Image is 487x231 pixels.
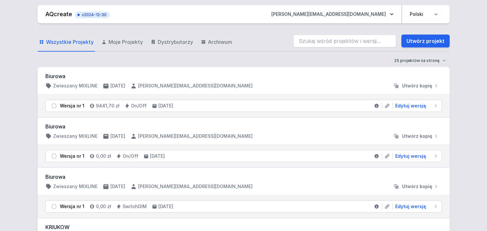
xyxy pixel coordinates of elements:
img: draft.svg [51,203,57,210]
h4: [DATE] [158,203,173,210]
input: Szukaj wśród projektów i wersji... [293,35,396,47]
h3: Biurowa [45,173,442,181]
button: Utwórz kopię [390,183,442,190]
h4: On/Off [123,153,138,159]
a: Archiwum [200,33,233,52]
span: Wszystkie Projekty [46,38,94,46]
h4: [DATE] [110,183,125,190]
h4: Zwieszany MIXLINE [53,133,98,139]
span: Utwórz kopię [402,133,432,139]
a: Moje Projekty [100,33,144,52]
span: Moje Projekty [108,38,143,46]
h3: Biurowa [45,123,442,130]
span: Utwórz kopię [402,183,432,190]
a: Dystrybutorzy [149,33,194,52]
div: Wersja nr 1 [60,103,84,109]
h3: KRIUKOW [45,223,442,231]
h4: 9441,70 zł [96,103,119,109]
a: Edytuj wersję [393,203,439,210]
div: Wersja nr 1 [60,203,84,210]
h4: Zwieszany MIXLINE [53,83,98,89]
h4: [PERSON_NAME][EMAIL_ADDRESS][DOMAIN_NAME] [138,83,253,89]
h4: 0,00 zł [96,203,111,210]
a: Wszystkie Projekty [38,33,95,52]
img: draft.svg [51,153,57,159]
span: Dystrybutorzy [158,38,193,46]
a: Edytuj wersję [393,103,439,109]
span: Archiwum [208,38,232,46]
span: Edytuj wersję [395,203,426,210]
select: Wybierz język [406,8,442,20]
span: v2024-12-30 [78,12,107,17]
span: Edytuj wersję [395,103,426,109]
h4: [PERSON_NAME][EMAIL_ADDRESS][DOMAIN_NAME] [138,133,253,139]
button: v2024-12-30 [75,10,110,18]
span: Utwórz kopię [402,83,432,89]
h3: Biurowa [45,72,442,80]
a: AQcreate [45,11,72,17]
h4: 0,00 zł [96,153,111,159]
h4: [DATE] [158,103,173,109]
button: Utwórz kopię [390,133,442,139]
h4: [PERSON_NAME][EMAIL_ADDRESS][DOMAIN_NAME] [138,183,253,190]
h4: [DATE] [150,153,165,159]
button: [PERSON_NAME][EMAIL_ADDRESS][DOMAIN_NAME] [266,8,399,20]
div: Wersja nr 1 [60,153,84,159]
h4: SwitchDIM [123,203,147,210]
h4: [DATE] [110,83,125,89]
a: Edytuj wersję [393,153,439,159]
h4: On/Off [131,103,147,109]
span: Edytuj wersję [395,153,426,159]
button: Utwórz kopię [390,83,442,89]
img: draft.svg [51,103,57,109]
a: Utwórz projekt [401,35,450,47]
h4: [DATE] [110,133,125,139]
h4: Zwieszany MIXLINE [53,183,98,190]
